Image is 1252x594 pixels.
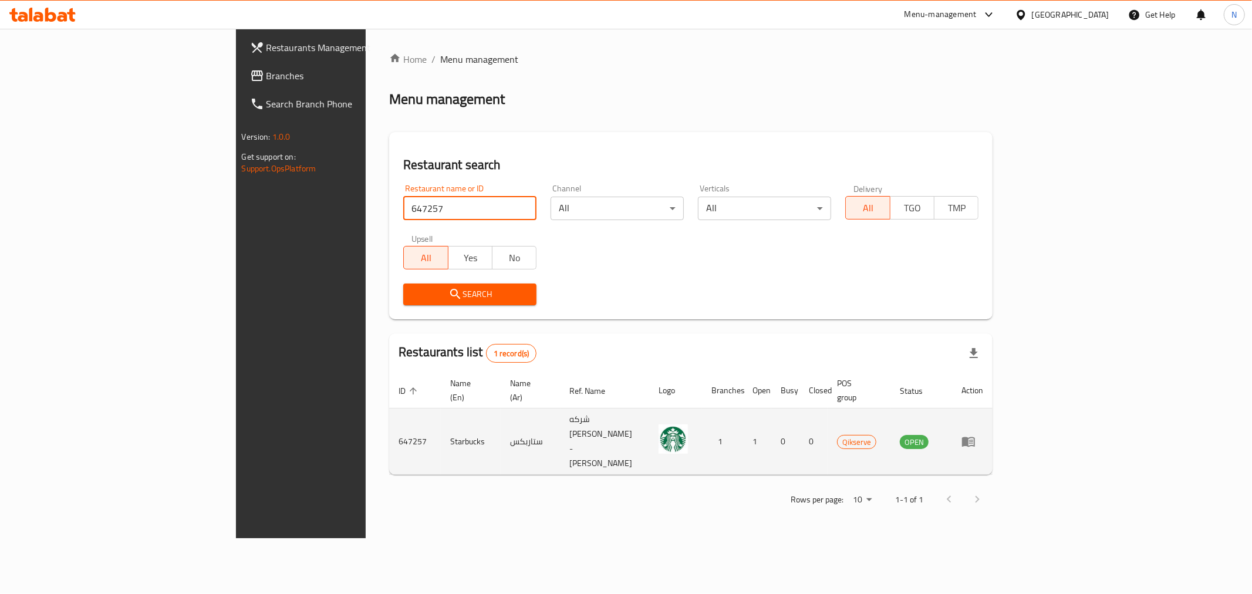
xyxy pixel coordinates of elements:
[266,69,436,83] span: Branches
[413,287,527,302] span: Search
[900,384,938,398] span: Status
[934,196,978,220] button: TMP
[743,409,771,475] td: 1
[851,200,885,217] span: All
[561,409,649,475] td: شركه [PERSON_NAME] - [PERSON_NAME]
[905,8,977,22] div: Menu-management
[939,200,974,217] span: TMP
[266,41,436,55] span: Restaurants Management
[743,373,771,409] th: Open
[411,234,433,242] label: Upsell
[1032,8,1109,21] div: [GEOGRAPHIC_DATA]
[799,409,828,475] td: 0
[497,249,532,266] span: No
[551,197,684,220] div: All
[771,373,799,409] th: Busy
[960,339,988,367] div: Export file
[510,376,546,404] span: Name (Ar)
[702,409,743,475] td: 1
[409,249,443,266] span: All
[771,409,799,475] td: 0
[837,376,877,404] span: POS group
[403,156,978,174] h2: Restaurant search
[389,90,505,109] h2: Menu management
[487,348,536,359] span: 1 record(s)
[501,409,561,475] td: ستاربكس
[242,129,271,144] span: Version:
[900,436,929,449] span: OPEN
[403,283,536,305] button: Search
[266,97,436,111] span: Search Branch Phone
[441,409,501,475] td: Starbucks
[791,492,843,507] p: Rows per page:
[272,129,291,144] span: 1.0.0
[1231,8,1237,21] span: N
[848,491,876,509] div: Rows per page:
[242,149,296,164] span: Get support on:
[241,33,445,62] a: Restaurants Management
[961,434,983,448] div: Menu
[241,62,445,90] a: Branches
[838,436,876,449] span: Qikserve
[952,373,993,409] th: Action
[389,373,993,475] table: enhanced table
[399,384,421,398] span: ID
[890,196,934,220] button: TGO
[403,246,448,269] button: All
[895,492,923,507] p: 1-1 of 1
[659,424,688,454] img: Starbucks
[702,373,743,409] th: Branches
[440,52,518,66] span: Menu management
[570,384,621,398] span: Ref. Name
[448,246,492,269] button: Yes
[486,344,537,363] div: Total records count
[403,197,536,220] input: Search for restaurant name or ID..
[241,90,445,118] a: Search Branch Phone
[450,376,487,404] span: Name (En)
[492,246,536,269] button: No
[389,52,993,66] nav: breadcrumb
[845,196,890,220] button: All
[453,249,488,266] span: Yes
[242,161,316,176] a: Support.OpsPlatform
[649,373,702,409] th: Logo
[895,200,930,217] span: TGO
[853,184,883,193] label: Delivery
[698,197,831,220] div: All
[399,343,536,363] h2: Restaurants list
[799,373,828,409] th: Closed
